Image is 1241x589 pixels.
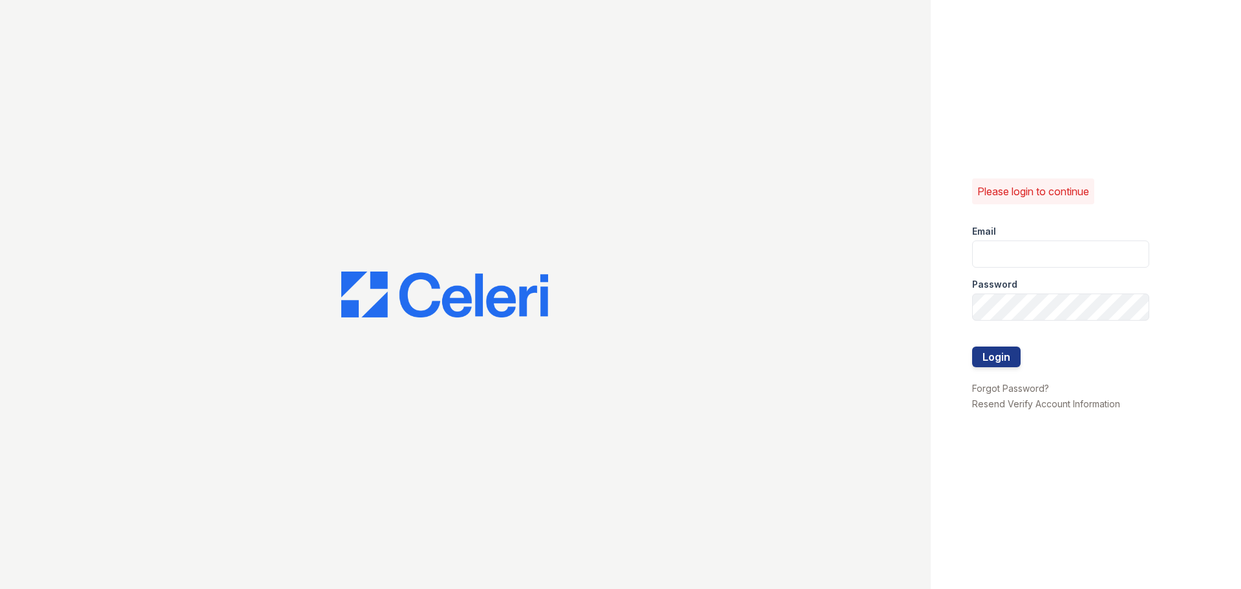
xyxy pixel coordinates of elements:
a: Forgot Password? [972,383,1049,394]
p: Please login to continue [977,184,1089,199]
label: Email [972,225,996,238]
img: CE_Logo_Blue-a8612792a0a2168367f1c8372b55b34899dd931a85d93a1a3d3e32e68fde9ad4.png [341,272,548,318]
a: Resend Verify Account Information [972,398,1120,409]
button: Login [972,347,1021,367]
label: Password [972,278,1017,291]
